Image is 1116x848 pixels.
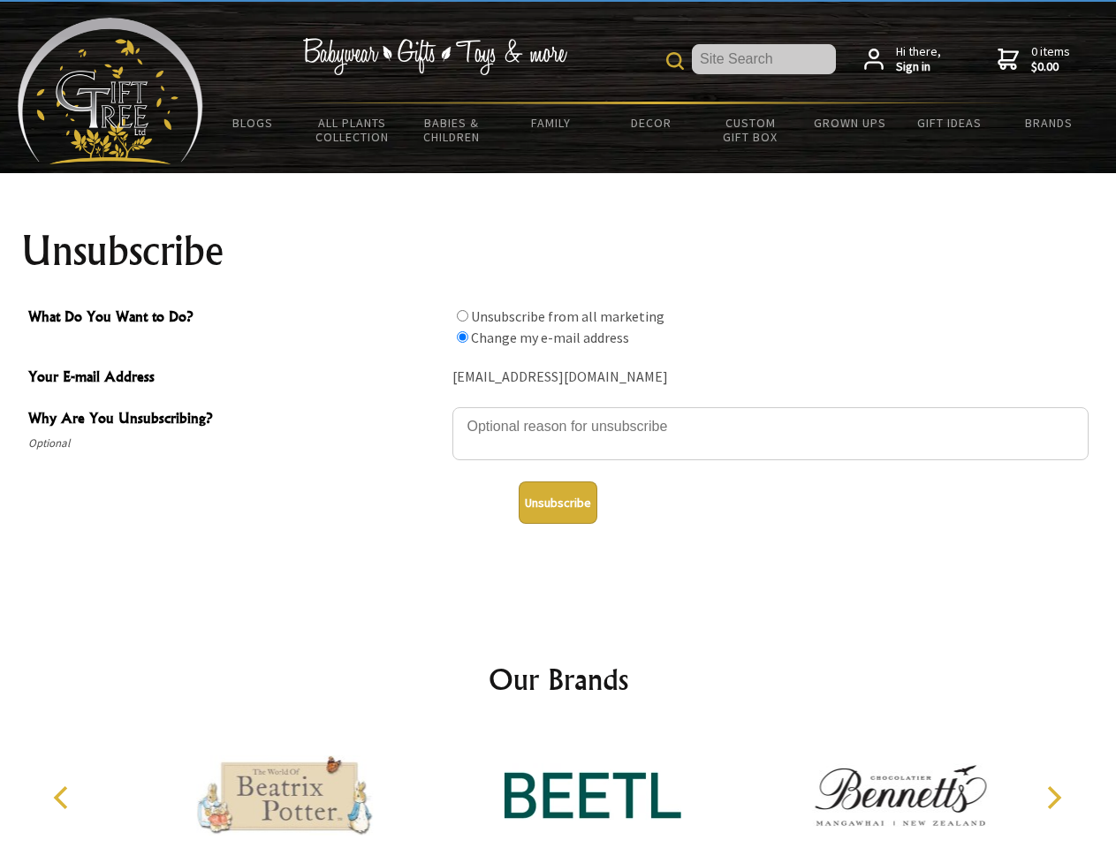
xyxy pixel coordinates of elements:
a: Grown Ups [800,104,900,141]
span: Hi there, [896,44,941,75]
a: Decor [601,104,701,141]
span: What Do You Want to Do? [28,306,444,331]
a: Brands [999,104,1099,141]
img: product search [666,52,684,70]
strong: $0.00 [1031,59,1070,75]
label: Change my e-mail address [471,329,629,346]
span: Your E-mail Address [28,366,444,391]
input: Site Search [692,44,836,74]
h1: Unsubscribe [21,230,1096,272]
a: Gift Ideas [900,104,999,141]
span: Optional [28,433,444,454]
span: 0 items [1031,43,1070,75]
button: Unsubscribe [519,481,597,524]
a: BLOGS [203,104,303,141]
span: Why Are You Unsubscribing? [28,407,444,433]
button: Next [1034,778,1073,817]
a: Family [502,104,602,141]
a: Hi there,Sign in [864,44,941,75]
input: What Do You Want to Do? [457,331,468,343]
h2: Our Brands [35,658,1082,700]
label: Unsubscribe from all marketing [471,307,664,325]
a: 0 items$0.00 [998,44,1070,75]
button: Previous [44,778,83,817]
div: [EMAIL_ADDRESS][DOMAIN_NAME] [452,364,1089,391]
a: Custom Gift Box [701,104,801,155]
input: What Do You Want to Do? [457,310,468,322]
img: Babyware - Gifts - Toys and more... [18,18,203,164]
strong: Sign in [896,59,941,75]
textarea: Why Are You Unsubscribing? [452,407,1089,460]
img: Babywear - Gifts - Toys & more [302,38,567,75]
a: All Plants Collection [303,104,403,155]
a: Babies & Children [402,104,502,155]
